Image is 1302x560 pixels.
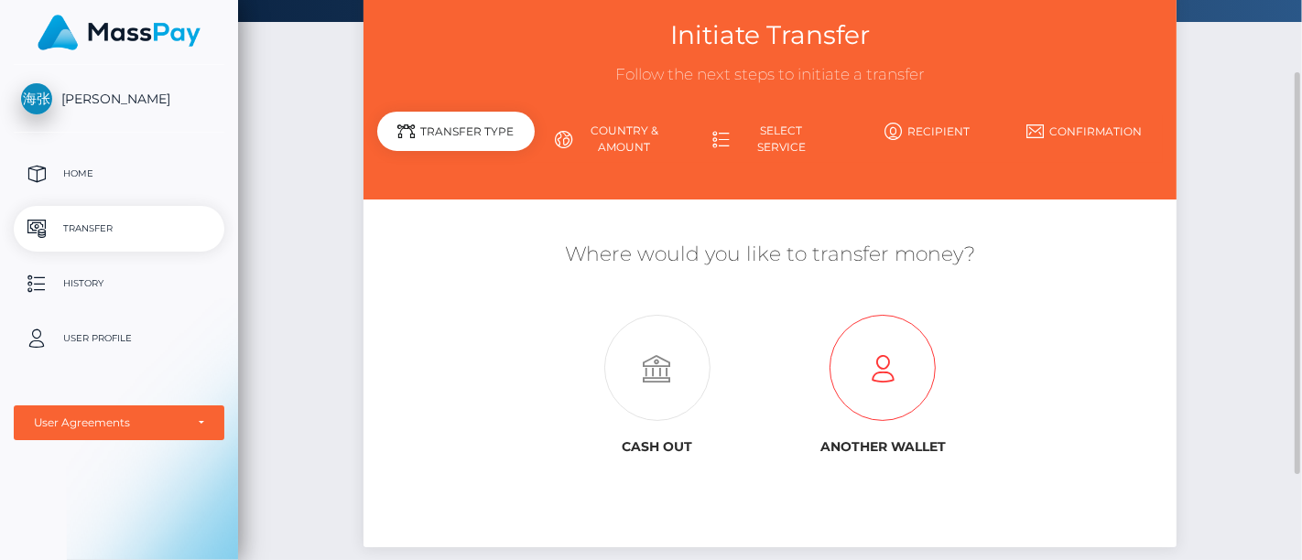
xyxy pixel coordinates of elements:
div: User Agreements [34,415,184,430]
a: History [14,261,224,307]
p: History [21,270,217,297]
a: Select Service [691,115,849,163]
a: Country & Amount [534,115,691,163]
p: Home [21,160,217,188]
h3: Follow the next steps to initiate a transfer [377,64,1163,86]
h3: Initiate Transfer [377,17,1163,53]
p: Transfer [21,215,217,242]
button: User Agreements [14,405,224,440]
div: Transfer Type [377,112,535,151]
a: Transfer [14,206,224,252]
h6: Another wallet [784,439,982,455]
a: Recipient [849,115,1006,147]
img: MassPay [38,15,201,50]
h6: Cash out [558,439,756,455]
p: User Profile [21,325,217,352]
a: Home [14,151,224,197]
h5: Where would you like to transfer money? [377,241,1163,269]
span: [PERSON_NAME] [14,91,224,107]
a: Transfer Type [377,115,535,163]
a: Confirmation [1005,115,1163,147]
a: User Profile [14,316,224,361]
